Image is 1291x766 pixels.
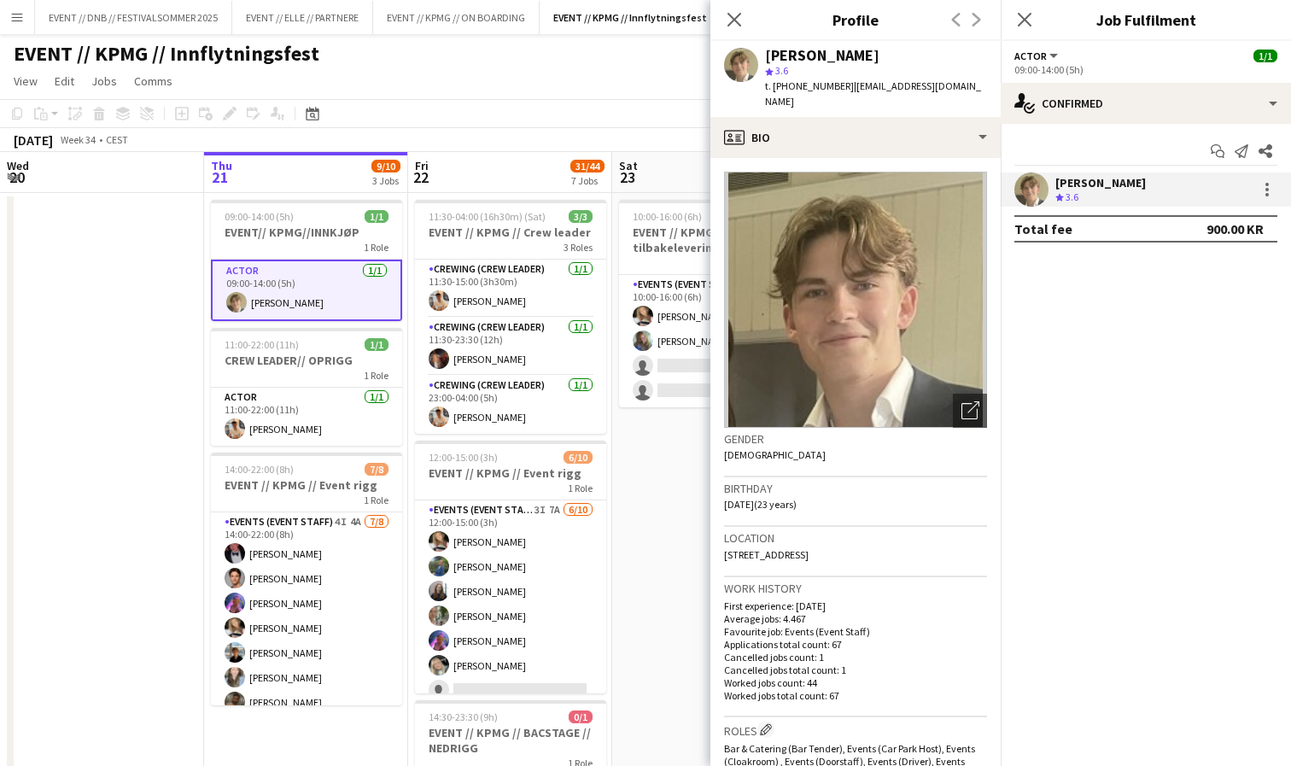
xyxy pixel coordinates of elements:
[211,453,402,705] app-job-card: 14:00-22:00 (8h)7/8EVENT // KPMG // Event rigg1 RoleEvents (Event Staff)4I4A7/814:00-22:00 (8h)[P...
[619,275,810,407] app-card-role: Events (Event Staff)10A2/410:00-16:00 (6h)[PERSON_NAME][PERSON_NAME]
[1014,50,1047,62] span: Actor
[724,431,987,447] h3: Gender
[415,225,606,240] h3: EVENT // KPMG // Crew leader
[415,441,606,693] app-job-card: 12:00-15:00 (3h)6/10EVENT // KPMG // Event rigg1 RoleEvents (Event Staff)3I7A6/1012:00-15:00 (3h)...
[372,174,400,187] div: 3 Jobs
[134,73,172,89] span: Comms
[724,689,987,702] p: Worked jobs total count: 67
[724,651,987,664] p: Cancelled jobs count: 1
[724,581,987,596] h3: Work history
[48,70,81,92] a: Edit
[415,158,429,173] span: Fri
[415,260,606,318] app-card-role: Crewing (Crew Leader)1/111:30-15:00 (3h30m)[PERSON_NAME]
[364,241,388,254] span: 1 Role
[14,73,38,89] span: View
[415,318,606,376] app-card-role: Crewing (Crew Leader)1/111:30-23:30 (12h)[PERSON_NAME]
[225,463,294,476] span: 14:00-22:00 (8h)
[211,512,402,744] app-card-role: Events (Event Staff)4I4A7/814:00-22:00 (8h)[PERSON_NAME][PERSON_NAME][PERSON_NAME][PERSON_NAME][P...
[1066,190,1078,203] span: 3.6
[724,599,987,612] p: First experience: [DATE]
[56,133,99,146] span: Week 34
[564,451,593,464] span: 6/10
[724,548,809,561] span: [STREET_ADDRESS]
[365,210,388,223] span: 1/1
[225,210,294,223] span: 09:00-14:00 (5h)
[429,451,498,464] span: 12:00-15:00 (3h)
[619,158,638,173] span: Sat
[724,448,826,461] span: [DEMOGRAPHIC_DATA]
[619,200,810,407] app-job-card: 10:00-16:00 (6h)2/4EVENT // KPMG // tilbakelevering1 RoleEvents (Event Staff)10A2/410:00-16:00 (6...
[211,200,402,321] app-job-card: 09:00-14:00 (5h)1/1EVENT// KPMG//INNKJØP1 RoleActor1/109:00-14:00 (5h)[PERSON_NAME]
[415,725,606,756] h3: EVENT // KPMG // BACSTAGE // NEDRIGG
[569,210,593,223] span: 3/3
[412,167,429,187] span: 22
[953,394,987,428] div: Open photos pop-in
[724,676,987,689] p: Worked jobs count: 44
[211,158,232,173] span: Thu
[4,167,29,187] span: 20
[564,241,593,254] span: 3 Roles
[429,210,546,223] span: 11:30-04:00 (16h30m) (Sat)
[724,664,987,676] p: Cancelled jobs total count: 1
[724,481,987,496] h3: Birthday
[710,9,1001,31] h3: Profile
[1014,220,1072,237] div: Total fee
[710,117,1001,158] div: Bio
[211,260,402,321] app-card-role: Actor1/109:00-14:00 (5h)[PERSON_NAME]
[106,133,128,146] div: CEST
[85,70,124,92] a: Jobs
[14,132,53,149] div: [DATE]
[765,48,879,63] div: [PERSON_NAME]
[724,721,987,739] h3: Roles
[364,494,388,506] span: 1 Role
[211,477,402,493] h3: EVENT // KPMG // Event rigg
[724,530,987,546] h3: Location
[127,70,179,92] a: Comms
[1055,175,1146,190] div: [PERSON_NAME]
[569,710,593,723] span: 0/1
[1253,50,1277,62] span: 1/1
[415,376,606,434] app-card-role: Crewing (Crew Leader)1/123:00-04:00 (5h)[PERSON_NAME]
[1206,220,1264,237] div: 900.00 KR
[765,79,854,92] span: t. [PHONE_NUMBER]
[540,1,721,34] button: EVENT // KPMG // Innflytningsfest
[211,225,402,240] h3: EVENT// KPMG//INNKJØP
[571,174,604,187] div: 7 Jobs
[619,225,810,255] h3: EVENT // KPMG // tilbakelevering
[570,160,605,172] span: 31/44
[1001,9,1291,31] h3: Job Fulfilment
[633,210,702,223] span: 10:00-16:00 (6h)
[724,625,987,638] p: Favourite job: Events (Event Staff)
[616,167,638,187] span: 23
[724,172,987,428] img: Crew avatar or photo
[208,167,232,187] span: 21
[1001,83,1291,124] div: Confirmed
[1014,50,1060,62] button: Actor
[373,1,540,34] button: EVENT // KPMG // ON BOARDING
[1014,63,1277,76] div: 09:00-14:00 (5h)
[415,200,606,434] app-job-card: 11:30-04:00 (16h30m) (Sat)3/3EVENT // KPMG // Crew leader3 RolesCrewing (Crew Leader)1/111:30-15:...
[35,1,232,34] button: EVENT // DNB // FESTIVALSOMMER 2025
[568,482,593,494] span: 1 Role
[225,338,299,351] span: 11:00-22:00 (11h)
[91,73,117,89] span: Jobs
[365,463,388,476] span: 7/8
[211,388,402,446] app-card-role: Actor1/111:00-22:00 (11h)[PERSON_NAME]
[724,498,797,511] span: [DATE] (23 years)
[429,710,498,723] span: 14:30-23:30 (9h)
[7,158,29,173] span: Wed
[364,369,388,382] span: 1 Role
[14,41,319,67] h1: EVENT // KPMG // Innflytningsfest
[724,638,987,651] p: Applications total count: 67
[211,328,402,446] app-job-card: 11:00-22:00 (11h)1/1CREW LEADER// OPRIGG1 RoleActor1/111:00-22:00 (11h)[PERSON_NAME]
[211,353,402,368] h3: CREW LEADER// OPRIGG
[232,1,373,34] button: EVENT // ELLE // PARTNERE
[365,338,388,351] span: 1/1
[775,64,788,77] span: 3.6
[415,465,606,481] h3: EVENT // KPMG // Event rigg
